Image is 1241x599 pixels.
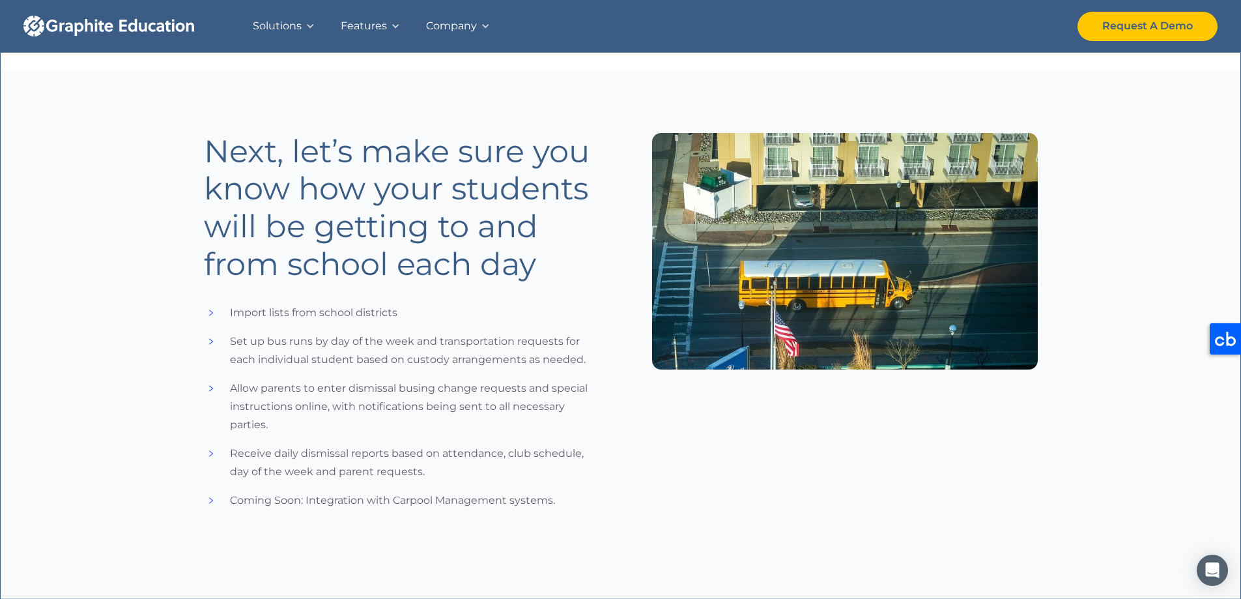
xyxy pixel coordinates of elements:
li: Allow parents to enter dismissal busing change requests and special instructions online, with not... [204,379,590,434]
div: Company [426,17,477,35]
li: Receive daily dismissal reports based on attendance, club schedule, day of the week and parent re... [204,445,590,481]
div: Open Intercom Messenger [1197,555,1228,586]
li: Set up bus runs by day of the week and transportation requests for each individual student based ... [204,332,590,369]
a: Request A Demo [1077,12,1218,41]
li: Coming Soon: Integration with Carpool Management systems. [204,491,590,510]
div: Features [341,17,387,35]
div: Request A Demo [1102,17,1193,35]
iframe: profile [5,19,203,119]
h2: Next, let’s make sure you know how your students will be getting to and from school each day [204,133,590,283]
div: Solutions [253,17,302,35]
li: Import lists from school districts [204,304,590,322]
